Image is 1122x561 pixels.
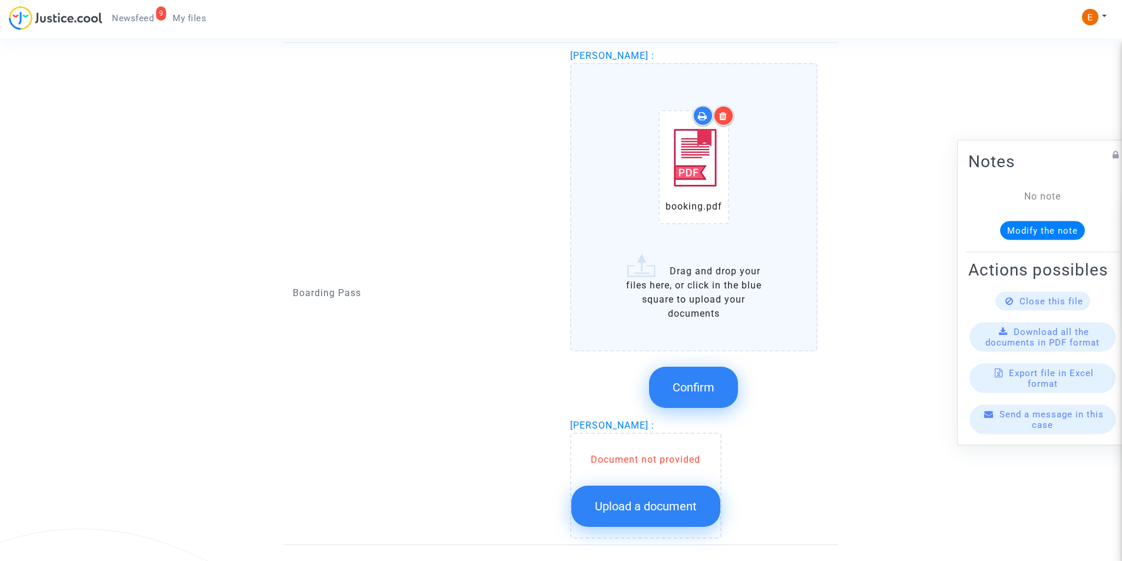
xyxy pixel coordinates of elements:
span: Upload a document [595,499,697,513]
span: [PERSON_NAME] : [570,50,654,61]
span: My files [173,13,206,24]
button: Confirm [649,367,738,408]
span: Download all the documents in PDF format [985,326,1100,347]
span: Send a message in this case [999,409,1104,430]
button: Upload a document [571,486,720,527]
span: Close this file [1020,296,1083,306]
div: Document not provided [571,453,720,467]
img: ACg8ocIeiFvHKe4dA5oeRFd_CiCnuxWUEc1A2wYhRJE3TTWt=s96-c [1082,9,1098,25]
img: jc-logo.svg [9,6,102,30]
a: 9Newsfeed [102,9,163,27]
span: Export file in Excel format [1009,367,1094,389]
span: Newsfeed [112,13,154,24]
div: No note [986,189,1099,203]
h2: Notes [968,151,1117,171]
button: Modify the note [1000,221,1085,240]
span: Confirm [673,380,714,394]
a: My files [163,9,216,27]
div: 9 [156,6,167,21]
span: [PERSON_NAME] : [570,420,654,431]
h2: Actions possibles [968,259,1117,280]
p: Boarding Pass [293,286,552,300]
